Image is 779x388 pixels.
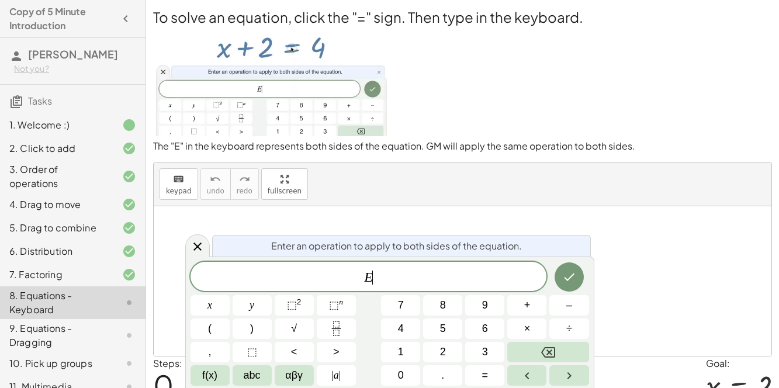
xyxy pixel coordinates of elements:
[440,297,446,313] span: 8
[9,5,115,33] h4: Copy of 5 Minute Introduction
[398,297,404,313] span: 7
[291,321,297,337] span: √
[440,321,446,337] span: 5
[9,118,103,132] div: 1. Welcome :)
[153,7,772,27] h2: To solve an equation, click the "=" sign. Then type in the keyboard.
[333,344,340,360] span: >
[173,172,184,186] i: keyboard
[339,297,343,306] sup: n
[423,318,462,339] button: 5
[549,365,588,386] button: Right arrow
[233,295,272,316] button: y
[244,368,261,383] span: abc
[153,140,772,153] p: The "E" in the keyboard represents both sides of the equation. GM will apply the same operation t...
[122,356,136,370] i: Task not started.
[191,365,230,386] button: Functions
[555,262,584,292] button: Done
[271,239,522,253] span: Enter an operation to apply to both sides of the equation.
[398,368,404,383] span: 0
[507,318,546,339] button: Times
[14,63,136,75] div: Not you?
[9,356,103,370] div: 10. Pick up groups
[441,368,444,383] span: .
[191,318,230,339] button: (
[239,172,250,186] i: redo
[233,318,272,339] button: )
[465,318,504,339] button: 6
[261,168,308,200] button: fullscreen
[122,198,136,212] i: Task finished and correct.
[9,289,103,317] div: 8. Equations - Keyboard
[9,221,103,235] div: 5. Drag to combine
[372,271,373,285] span: ​
[287,299,297,311] span: ⬚
[440,344,446,360] span: 2
[423,342,462,362] button: 2
[465,365,504,386] button: Equals
[9,198,103,212] div: 4. Drag to move
[202,368,217,383] span: f(x)
[398,344,404,360] span: 1
[208,321,212,337] span: (
[482,321,488,337] span: 6
[9,162,103,190] div: 3. Order of operations
[381,342,420,362] button: 1
[317,295,356,316] button: Superscript
[209,344,212,360] span: ,
[230,168,259,200] button: redoredo
[566,321,572,337] span: ÷
[122,221,136,235] i: Task finished and correct.
[507,365,546,386] button: Left arrow
[207,187,224,195] span: undo
[381,295,420,316] button: 7
[398,321,404,337] span: 4
[524,321,531,337] span: ×
[122,141,136,155] i: Task finished and correct.
[191,342,230,362] button: ,
[9,268,103,282] div: 7. Factoring
[9,141,103,155] div: 2. Click to add
[122,328,136,342] i: Task not started.
[191,295,230,316] button: x
[250,297,254,313] span: y
[482,368,489,383] span: =
[331,368,341,383] span: a
[317,365,356,386] button: Absolute value
[122,244,136,258] i: Task finished and correct.
[507,295,546,316] button: Plus
[524,297,531,313] span: +
[381,365,420,386] button: 0
[339,369,341,381] span: |
[9,321,103,349] div: 9. Equations - Dragging
[317,342,356,362] button: Greater than
[423,295,462,316] button: 8
[233,365,272,386] button: Alphabet
[381,318,420,339] button: 4
[153,357,182,369] label: Steps:
[331,369,334,381] span: |
[482,297,488,313] span: 9
[465,295,504,316] button: 9
[364,269,373,285] var: E
[122,118,136,132] i: Task finished.
[28,47,118,61] span: [PERSON_NAME]
[291,344,297,360] span: <
[122,169,136,183] i: Task finished and correct.
[153,27,389,136] img: 588eb906b31f4578073de062033d99608f36bc8d28e95b39103595da409ec8cd.webp
[482,344,488,360] span: 3
[247,344,257,360] span: ⬚
[250,321,254,337] span: )
[566,297,572,313] span: –
[166,187,192,195] span: keypad
[285,368,303,383] span: αβγ
[275,342,314,362] button: Less than
[423,365,462,386] button: .
[549,295,588,316] button: Minus
[237,187,252,195] span: redo
[549,318,588,339] button: Divide
[329,299,339,311] span: ⬚
[317,318,356,339] button: Fraction
[200,168,231,200] button: undoundo
[465,342,504,362] button: 3
[122,296,136,310] i: Task not started.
